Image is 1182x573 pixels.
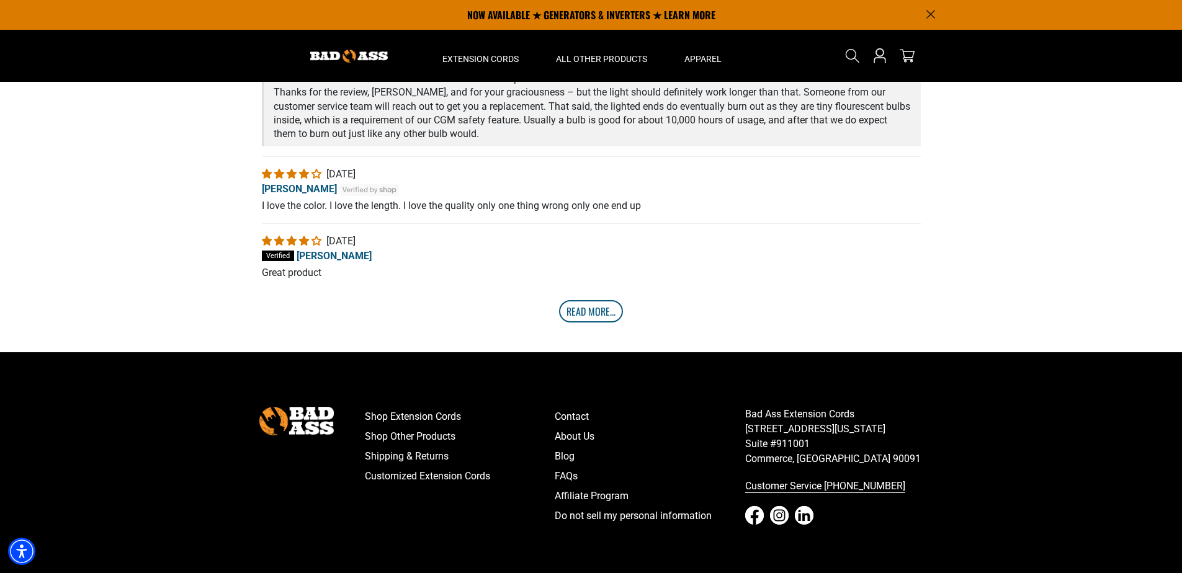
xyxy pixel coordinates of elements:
a: Shop Extension Cords [365,407,555,427]
p: Great product [262,266,921,280]
img: Bad Ass Extension Cords [310,50,388,63]
span: 4 star review [262,235,324,247]
img: Verified by Shop [339,184,400,196]
span: [PERSON_NAME] [297,250,372,262]
span: 4 star review [262,168,324,180]
a: Blog [555,446,745,466]
span: Apparel [684,53,722,64]
p: I love the color. I love the length. I love the quality only one thing wrong only one end up [262,199,921,213]
summary: Search [843,46,862,66]
b: Bad Ass Extension Cords [284,73,506,84]
summary: All Other Products [537,30,666,82]
a: Instagram - open in a new tab [770,506,789,525]
span: All Other Products [556,53,647,64]
a: Customized Extension Cords [365,466,555,486]
a: LinkedIn - open in a new tab [795,506,813,525]
a: Contact [555,407,745,427]
summary: Extension Cords [424,30,537,82]
img: Bad Ass Extension Cords [259,407,334,435]
summary: Apparel [666,30,740,82]
a: Shipping & Returns [365,446,555,466]
span: [DATE] [326,168,356,180]
a: Open this option [870,30,890,82]
a: About Us [555,427,745,446]
div: Accessibility Menu [8,538,35,565]
a: Do not sell my personal information [555,506,745,526]
p: Thanks for the review, [PERSON_NAME], and for your graciousness – but the light should definitely... [274,86,911,141]
a: Affiliate Program [555,486,745,506]
a: call 833-674-1699 [745,476,936,496]
a: Read More... [559,300,623,322]
p: Bad Ass Extension Cords [STREET_ADDRESS][US_STATE] Suite #911001 Commerce, [GEOGRAPHIC_DATA] 90091 [745,407,936,466]
a: FAQs [555,466,745,486]
span: [DATE] [326,235,356,247]
a: cart [897,48,917,63]
a: Shop Other Products [365,427,555,446]
span: [PERSON_NAME] [262,183,337,195]
a: Facebook - open in a new tab [745,506,764,525]
span: Extension Cords [442,53,519,64]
